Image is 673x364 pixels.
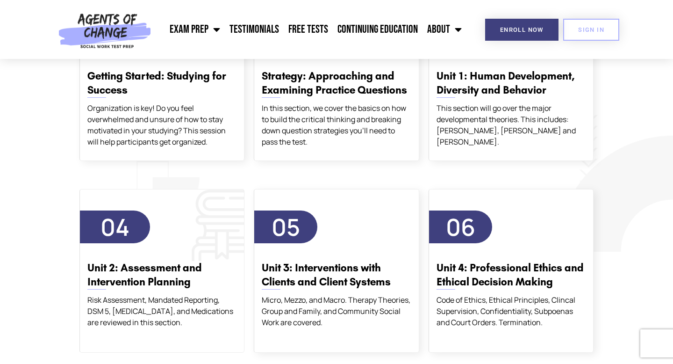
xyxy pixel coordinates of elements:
[446,211,475,243] span: 06
[262,102,411,147] div: In this section, we cover the basics on how to build the critical thinking and breaking down ques...
[272,211,300,243] span: 05
[333,18,422,41] a: Continuing Education
[485,19,558,41] a: Enroll Now
[87,102,236,147] div: Organization is key! Do you feel overwhelmed and unsure of how to stay motivated in your studying...
[262,261,411,289] h3: Unit 3: Interventions with Clients and Client Systems
[156,18,467,41] nav: Menu
[437,294,586,328] div: Code of Ethics, Ethical Principles, Clincal Supervision, Confidentiality, Subpoenas and Court Ord...
[500,27,544,33] span: Enroll Now
[87,261,236,289] h3: Unit 2: Assessment and Intervention Planning
[437,69,586,97] h3: Unit 1: Human Development, Diversity and Behavior
[284,18,333,41] a: Free Tests
[262,69,411,97] h3: Strategy: Approaching and Examining Practice Questions
[563,19,619,41] a: SIGN IN
[578,27,604,33] span: SIGN IN
[437,102,586,147] div: This section will go over the major developmental theories. This includes: [PERSON_NAME], [PERSON...
[225,18,284,41] a: Testimonials
[262,294,411,328] div: Micro, Mezzo, and Macro. Therapy Theories, Group and Family, and Community Social Work are covered.
[165,18,225,41] a: Exam Prep
[422,18,466,41] a: About
[87,69,236,97] h3: Getting Started: Studying for Success
[87,294,236,328] div: Risk Assessment, Mandated Reporting, DSM 5, [MEDICAL_DATA], and Medications are reviewed in this ...
[100,211,129,243] span: 04
[437,261,586,289] h3: Unit 4: Professional Ethics and Ethical Decision Making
